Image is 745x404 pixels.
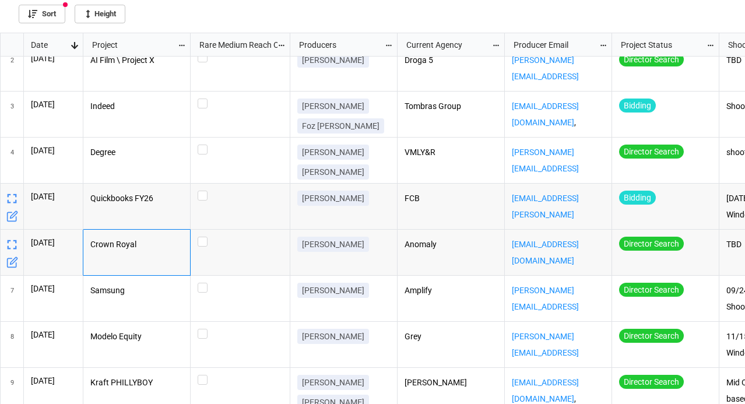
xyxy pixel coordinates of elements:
p: [DATE] [31,52,76,64]
a: [EMAIL_ADDRESS][DOMAIN_NAME] [512,378,579,403]
div: Producers [292,38,384,51]
div: Current Agency [399,38,491,51]
p: Modelo Equity [90,329,184,345]
div: Director Search [619,375,684,389]
p: [PERSON_NAME] [302,166,364,178]
p: Degree [90,145,184,161]
div: Project Status [614,38,706,51]
p: Quickbooks FY26 [90,191,184,207]
p: , [512,99,605,130]
div: Bidding [619,99,656,113]
p: Kraft PHILLYBOY [90,375,184,391]
p: [PERSON_NAME] [302,377,364,388]
p: VMLY&R [405,145,498,161]
a: [EMAIL_ADDRESS][PERSON_NAME][DOMAIN_NAME] [512,194,579,235]
a: Height [75,5,125,23]
div: Director Search [619,329,684,343]
p: [DATE] [31,191,76,202]
div: Bidding [619,191,656,205]
div: Director Search [619,52,684,66]
p: , [512,145,605,176]
p: [DATE] [31,283,76,294]
div: Director Search [619,283,684,297]
p: Indeed [90,99,184,115]
span: 4 [10,138,14,183]
div: Rare Medium Reach Out [192,38,277,51]
div: Producer Email [507,38,599,51]
p: Amplify [405,283,498,299]
p: [PERSON_NAME] [302,192,364,204]
p: Grey [405,329,498,345]
a: [PERSON_NAME][EMAIL_ADDRESS][PERSON_NAME][DOMAIN_NAME] [512,147,579,205]
p: [PERSON_NAME] [302,100,364,112]
a: [PERSON_NAME][EMAIL_ADDRESS][PERSON_NAME][DOMAIN_NAME] [512,332,579,389]
p: [DATE] [31,145,76,156]
p: [DATE] [31,375,76,387]
span: 2 [10,45,14,91]
p: [PERSON_NAME] [405,375,498,391]
span: 3 [10,92,14,137]
p: [PERSON_NAME] [302,284,364,296]
div: Project [85,38,177,51]
p: Tombras Group [405,99,498,115]
div: Date [24,38,71,51]
p: [PERSON_NAME] [302,331,364,342]
a: Sort [19,5,65,23]
p: Samsung [90,283,184,299]
p: Droga 5 [405,52,498,69]
span: 7 [10,276,14,321]
a: [EMAIL_ADDRESS][DOMAIN_NAME] [512,240,579,265]
p: FCB [405,191,498,207]
div: Director Search [619,237,684,251]
p: [PERSON_NAME] [302,238,364,250]
a: [PERSON_NAME][EMAIL_ADDRESS][DOMAIN_NAME] [512,286,579,327]
p: [DATE] [31,329,76,340]
p: [PERSON_NAME] [302,54,364,66]
p: Crown Royal [90,237,184,253]
p: Anomaly [405,237,498,253]
p: [DATE] [31,237,76,248]
p: [PERSON_NAME] [302,146,364,158]
span: 8 [10,322,14,367]
p: AI Film \ Project X [90,52,184,69]
p: [DATE] [31,99,76,110]
a: [EMAIL_ADDRESS][DOMAIN_NAME] [512,101,579,127]
div: Director Search [619,145,684,159]
div: grid [1,33,83,57]
p: Foz [PERSON_NAME] [302,120,379,132]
